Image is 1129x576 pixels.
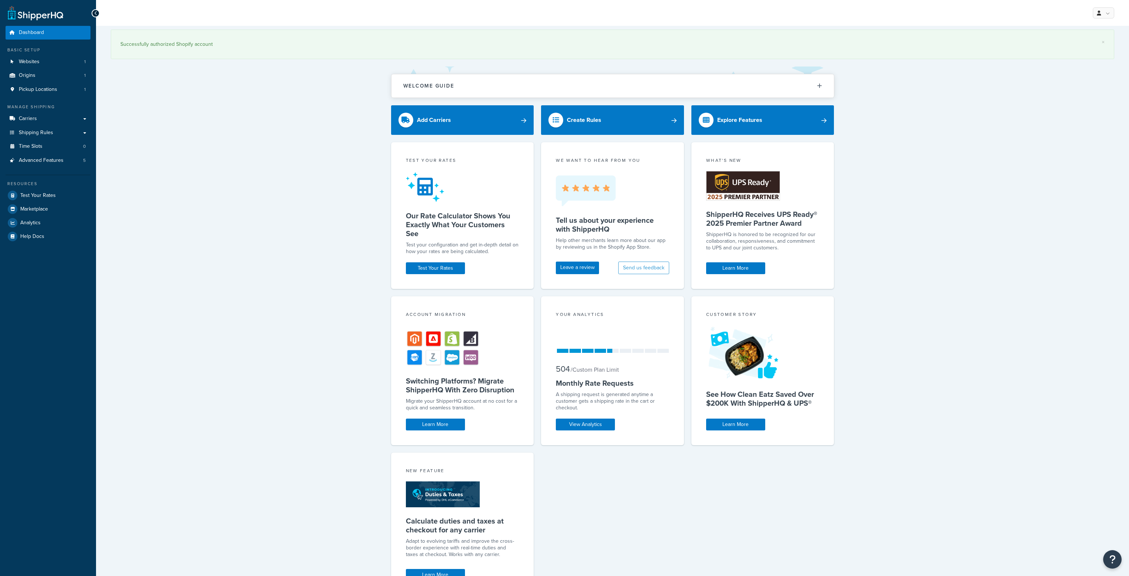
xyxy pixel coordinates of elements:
a: Websites1 [6,55,90,69]
span: Advanced Features [19,157,64,164]
button: Send us feedback [618,262,669,274]
a: × [1102,39,1105,45]
a: Test Your Rates [406,262,465,274]
a: Add Carriers [391,105,534,135]
div: Basic Setup [6,47,90,53]
div: Customer Story [706,311,820,320]
a: Analytics [6,216,90,229]
a: Help Docs [6,230,90,243]
p: Adapt to evolving tariffs and improve the cross-border experience with real-time duties and taxes... [406,538,519,558]
li: Pickup Locations [6,83,90,96]
a: Advanced Features5 [6,154,90,167]
span: Time Slots [19,143,42,150]
span: 1 [84,72,86,79]
div: Your Analytics [556,311,669,320]
div: A shipping request is generated anytime a customer gets a shipping rate in the cart or checkout. [556,391,669,411]
a: Marketplace [6,202,90,216]
small: / Custom Plan Limit [571,365,619,374]
h5: Tell us about your experience with ShipperHQ [556,216,669,234]
h5: Our Rate Calculator Shows You Exactly What Your Customers See [406,211,519,238]
a: Time Slots0 [6,140,90,153]
li: Advanced Features [6,154,90,167]
a: Test Your Rates [6,189,90,202]
div: Resources [6,181,90,187]
a: Dashboard [6,26,90,40]
a: Origins1 [6,69,90,82]
p: ShipperHQ is honored to be recognized for our collaboration, responsiveness, and commitment to UP... [706,231,820,251]
div: Create Rules [567,115,601,125]
button: Open Resource Center [1103,550,1122,569]
li: Websites [6,55,90,69]
span: Dashboard [19,30,44,36]
span: 1 [84,86,86,93]
span: Help Docs [20,234,44,240]
a: Learn More [406,419,465,430]
h5: Switching Platforms? Migrate ShipperHQ With Zero Disruption [406,376,519,394]
div: What's New [706,157,820,166]
div: Account Migration [406,311,519,320]
span: Marketplace [20,206,48,212]
a: Shipping Rules [6,126,90,140]
span: Shipping Rules [19,130,53,136]
span: Analytics [20,220,41,226]
span: Origins [19,72,35,79]
button: Welcome Guide [391,74,834,98]
li: Origins [6,69,90,82]
a: Leave a review [556,262,599,274]
a: Pickup Locations1 [6,83,90,96]
span: 1 [84,59,86,65]
span: Pickup Locations [19,86,57,93]
span: 0 [83,143,86,150]
div: Add Carriers [417,115,451,125]
div: Explore Features [717,115,762,125]
div: New Feature [406,467,519,476]
p: we want to hear from you [556,157,669,164]
span: 504 [556,363,570,375]
h5: ShipperHQ Receives UPS Ready® 2025 Premier Partner Award [706,210,820,228]
a: Learn More [706,419,765,430]
span: Websites [19,59,40,65]
a: Carriers [6,112,90,126]
h5: See How Clean Eatz Saved Over $200K With ShipperHQ & UPS® [706,390,820,408]
div: Test your configuration and get in-depth detail on how your rates are being calculated. [406,242,519,255]
h5: Monthly Rate Requests [556,379,669,388]
a: View Analytics [556,419,615,430]
a: Learn More [706,262,765,274]
h5: Calculate duties and taxes at checkout for any carrier [406,517,519,534]
div: Successfully authorized Shopify account [120,39,1105,50]
a: Explore Features [691,105,834,135]
div: Migrate your ShipperHQ account at no cost for a quick and seamless transition. [406,398,519,411]
h2: Welcome Guide [403,83,454,89]
span: 5 [83,157,86,164]
li: Time Slots [6,140,90,153]
div: Test your rates [406,157,519,166]
p: Help other merchants learn more about our app by reviewing us in the Shopify App Store. [556,237,669,250]
a: Create Rules [541,105,684,135]
div: Manage Shipping [6,104,90,110]
span: Test Your Rates [20,192,56,199]
span: Carriers [19,116,37,122]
